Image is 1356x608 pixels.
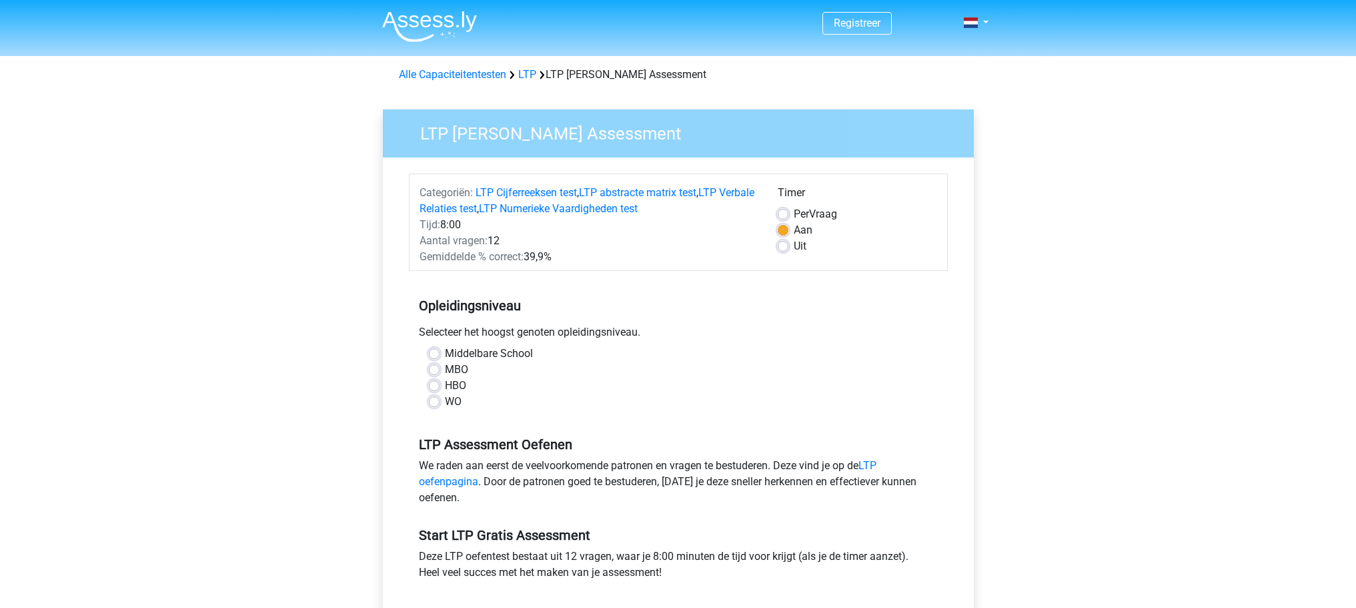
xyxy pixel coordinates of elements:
[445,362,468,378] label: MBO
[394,67,963,83] div: LTP [PERSON_NAME] Assessment
[419,292,938,319] h5: Opleidingsniveau
[778,185,937,206] div: Timer
[794,206,837,222] label: Vraag
[410,185,768,217] div: , , ,
[476,186,577,199] a: LTP Cijferreeksen test
[409,549,948,586] div: Deze LTP oefentest bestaat uit 12 vragen, waar je 8:00 minuten de tijd voor krijgt (als je de tim...
[382,11,477,42] img: Assessly
[794,222,812,238] label: Aan
[419,527,938,543] h5: Start LTP Gratis Assessment
[445,378,466,394] label: HBO
[445,394,462,410] label: WO
[445,346,533,362] label: Middelbare School
[419,436,938,452] h5: LTP Assessment Oefenen
[404,118,964,144] h3: LTP [PERSON_NAME] Assessment
[420,250,524,263] span: Gemiddelde % correct:
[420,186,473,199] span: Categoriën:
[409,458,948,511] div: We raden aan eerst de veelvoorkomende patronen en vragen te bestuderen. Deze vind je op de . Door...
[409,324,948,346] div: Selecteer het hoogst genoten opleidingsniveau.
[479,202,638,215] a: LTP Numerieke Vaardigheden test
[420,234,488,247] span: Aantal vragen:
[399,68,506,81] a: Alle Capaciteitentesten
[420,218,440,231] span: Tijd:
[794,208,809,220] span: Per
[410,233,768,249] div: 12
[410,249,768,265] div: 39,9%
[410,217,768,233] div: 8:00
[834,17,880,29] a: Registreer
[579,186,696,199] a: LTP abstracte matrix test
[518,68,536,81] a: LTP
[794,238,806,254] label: Uit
